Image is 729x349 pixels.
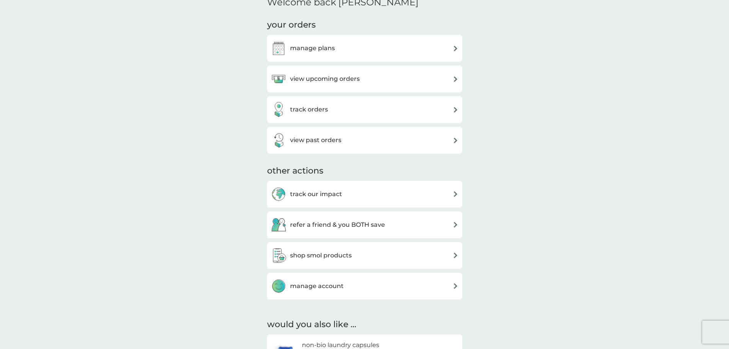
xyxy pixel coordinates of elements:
h3: other actions [267,165,323,177]
img: arrow right [453,76,458,82]
img: arrow right [453,46,458,51]
h3: refer a friend & you BOTH save [290,220,385,230]
h3: shop smol products [290,251,352,261]
img: arrow right [453,107,458,113]
img: arrow right [453,191,458,197]
h3: view upcoming orders [290,74,360,84]
h3: track our impact [290,189,342,199]
img: arrow right [453,138,458,143]
h2: would you also like ... [267,319,462,331]
h3: manage plans [290,43,335,53]
img: arrow right [453,252,458,258]
h3: your orders [267,19,316,31]
img: arrow right [453,283,458,289]
h3: manage account [290,281,344,291]
img: arrow right [453,222,458,228]
h3: view past orders [290,135,341,145]
h3: track orders [290,105,328,115]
